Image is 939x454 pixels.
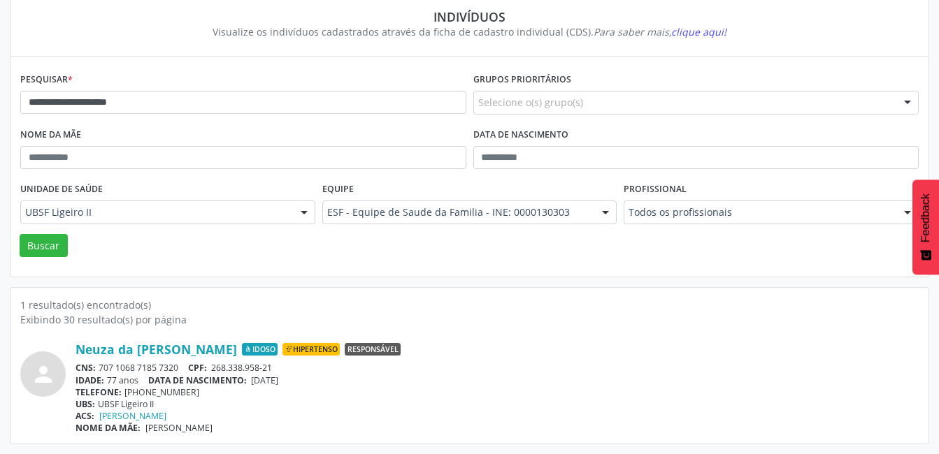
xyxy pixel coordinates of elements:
[76,386,122,398] span: TELEFONE:
[912,180,939,274] button: Feedback - Mostrar pesquisa
[148,374,247,386] span: DATA DE NASCIMENTO:
[25,205,287,219] span: UBSF Ligeiro II
[20,69,73,91] label: Pesquisar
[919,193,932,242] span: Feedback
[211,362,272,374] span: 268.338.958-21
[76,410,94,422] span: ACS:
[20,298,919,312] div: 1 resultado(s) encontrado(s)
[99,410,166,422] a: [PERSON_NAME]
[345,343,401,356] span: Responsável
[20,179,103,200] label: Unidade de saúde
[629,205,890,219] span: Todos os profissionais
[251,374,278,386] span: [DATE]
[31,362,56,387] i: person
[145,422,213,434] span: [PERSON_NAME]
[473,69,571,91] label: Grupos prioritários
[76,342,237,357] a: Neuza da [PERSON_NAME]
[20,312,919,327] div: Exibindo 30 resultado(s) por página
[30,9,909,24] div: Indivíduos
[76,362,919,374] div: 707 1068 7185 7320
[594,25,726,38] i: Para saber mais,
[671,25,726,38] span: clique aqui!
[20,124,81,146] label: Nome da mãe
[188,362,207,374] span: CPF:
[76,422,141,434] span: NOME DA MÃE:
[30,24,909,39] div: Visualize os indivíduos cadastrados através da ficha de cadastro individual (CDS).
[322,179,354,200] label: Equipe
[624,179,687,200] label: Profissional
[76,398,919,410] div: UBSF Ligeiro II
[76,374,104,386] span: IDADE:
[327,205,589,219] span: ESF - Equipe de Saude da Familia - INE: 0000130303
[20,234,68,258] button: Buscar
[473,124,568,146] label: Data de nascimento
[76,386,919,398] div: [PHONE_NUMBER]
[242,343,278,356] span: Idoso
[282,343,340,356] span: Hipertenso
[76,398,95,410] span: UBS:
[478,95,583,110] span: Selecione o(s) grupo(s)
[76,362,96,374] span: CNS:
[76,374,919,386] div: 77 anos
